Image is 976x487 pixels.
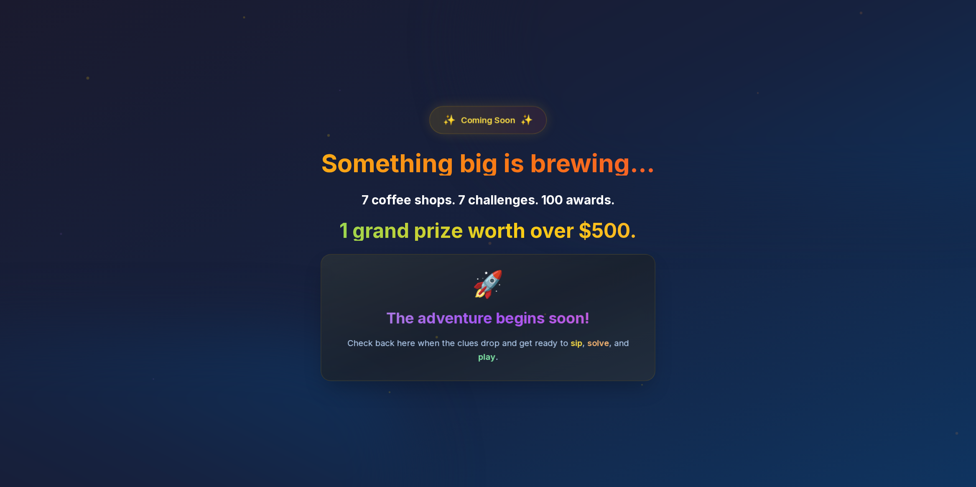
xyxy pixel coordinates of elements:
span: solve [587,338,609,348]
h1: Something big is brewing… [321,150,655,176]
p: 1 grand prize worth over $500. [321,221,655,241]
h3: The adventure begins soon! [337,310,639,326]
span: ✨ [443,113,456,127]
div: 🚀 [334,265,641,302]
span: sip [571,338,582,348]
p: 7 coffee shops. 7 challenges. 100 awards. [321,192,655,207]
span: ✨ [520,113,533,127]
span: play [478,352,495,362]
span: Coming Soon [461,114,515,126]
p: Check back here when the clues drop and get ready to , , and . [347,337,629,364]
